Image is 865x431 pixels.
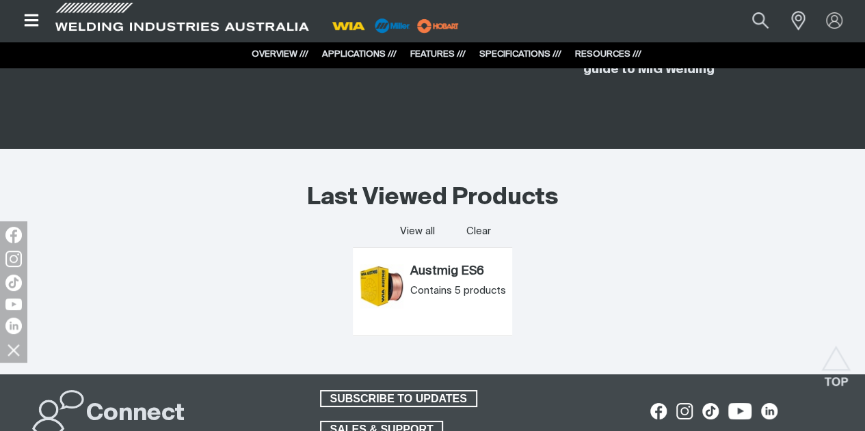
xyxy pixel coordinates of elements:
[360,264,403,308] img: Austmig ES6
[413,16,463,36] img: miller
[575,50,641,59] a: RESOURCES ///
[413,20,463,31] a: miller
[464,223,494,241] button: Clear all last viewed products
[410,284,505,298] div: Contains 5 products
[737,5,784,36] button: Search products
[410,264,505,279] a: Austmig ES6
[583,48,814,76] a: MIG Welding Essentials: A beginner's guide to MIG Welding
[479,50,561,59] a: SPECIFICATIONS ///
[720,5,784,36] input: Product name or item number...
[5,275,22,291] img: TikTok
[252,50,308,59] a: OVERVIEW ///
[353,262,513,322] article: Austmig ES6 (Austmig ES6)
[307,183,559,213] h2: Last Viewed Products
[399,225,434,238] a: View all last viewed products
[5,298,22,310] img: YouTube
[2,338,25,361] img: hide socials
[5,318,22,334] img: LinkedIn
[821,346,851,376] button: Scroll to top
[5,251,22,267] img: Instagram
[321,390,476,408] span: SUBSCRIBE TO UPDATES
[5,227,22,243] img: Facebook
[410,50,466,59] a: FEATURES ///
[320,390,477,408] a: SUBSCRIBE TO UPDATES
[322,50,397,59] a: APPLICATIONS ///
[86,399,185,429] h2: Connect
